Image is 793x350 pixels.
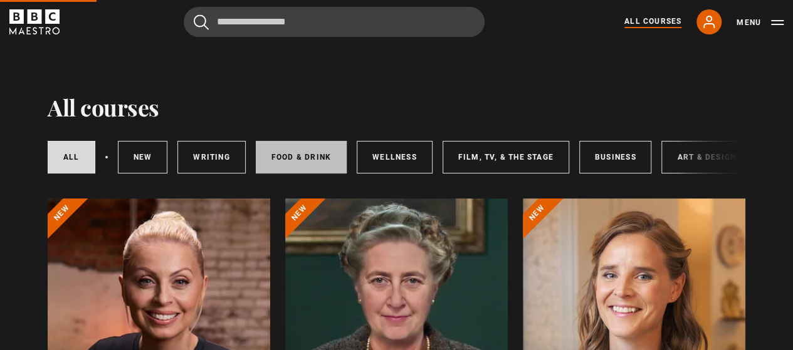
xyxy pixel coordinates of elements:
a: All Courses [624,16,681,28]
a: Film, TV, & The Stage [443,141,569,173]
a: Business [579,141,652,173]
a: All [48,141,95,173]
input: Search [184,7,485,37]
a: Food & Drink [256,141,347,173]
a: Art & Design [661,141,751,173]
a: Wellness [357,141,433,173]
a: New [118,141,168,173]
h1: All courses [48,94,159,120]
a: Writing [177,141,245,173]
button: Toggle navigation [737,16,784,29]
svg: BBC Maestro [9,9,60,34]
button: Submit the search query [194,14,209,30]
